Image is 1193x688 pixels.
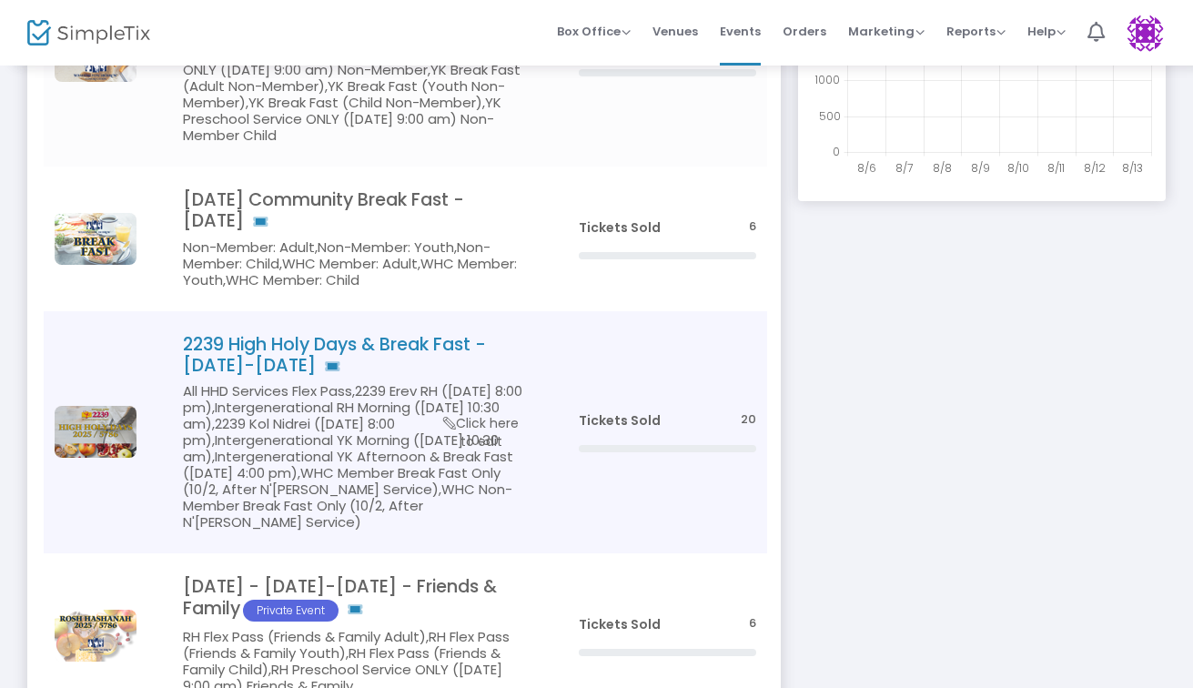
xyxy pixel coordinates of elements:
[1047,160,1065,176] text: 8/11
[439,414,524,450] span: Click here to edit
[1027,23,1066,40] span: Help
[895,160,913,176] text: 8/7
[183,576,524,621] h4: [DATE] - [DATE]-[DATE] - Friends & Family
[557,23,631,40] span: Box Office
[741,411,756,429] span: 20
[749,615,756,632] span: 6
[833,144,840,159] text: 0
[1084,160,1106,176] text: 8/12
[783,8,826,55] span: Orders
[1007,160,1029,176] text: 8/10
[183,383,524,531] h5: All HHD Services Flex Pass,2239 Erev RH ([DATE] 8:00 pm),Intergenerational RH Morning ([DATE] 10:...
[814,72,840,87] text: 1000
[579,218,661,237] span: Tickets Sold
[243,600,339,622] span: Private Event
[819,107,841,123] text: 500
[933,160,952,176] text: 8/8
[55,406,136,458] img: 2239SimpleTix.png
[579,411,661,430] span: Tickets Sold
[946,23,1006,40] span: Reports
[579,615,661,633] span: Tickets Sold
[720,8,761,55] span: Events
[857,160,876,176] text: 8/6
[183,239,524,288] h5: Non-Member: Adult,Non-Member: Youth,Non-Member: Child,WHC Member: Adult,WHC Member: Youth,WHC Mem...
[652,8,698,55] span: Venues
[848,23,925,40] span: Marketing
[1122,160,1143,176] text: 8/13
[749,218,756,236] span: 6
[183,189,524,232] h4: [DATE] Community Break Fast - [DATE]
[971,160,990,176] text: 8/9
[55,610,136,662] img: 638887013246372929RHSimpleTix.png
[183,334,524,377] h4: 2239 High Holy Days & Break Fast - [DATE]-[DATE]
[55,213,136,265] img: BreakFastSimpleTix.png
